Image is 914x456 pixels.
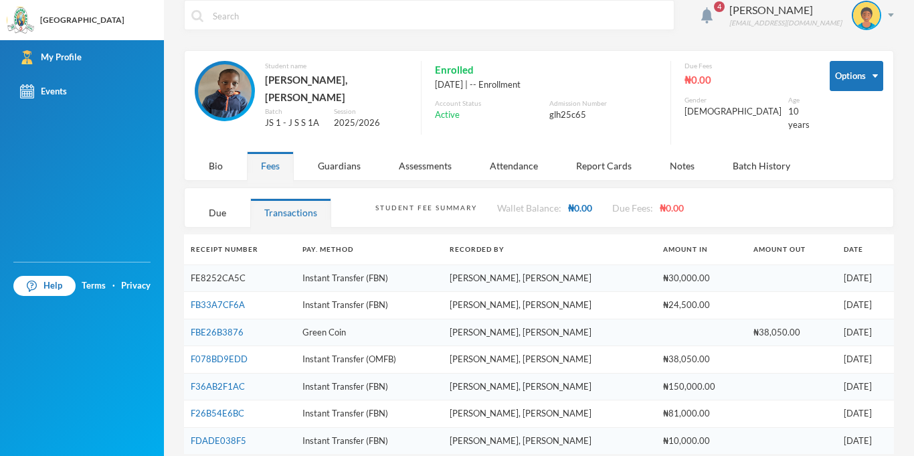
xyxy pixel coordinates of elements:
td: [PERSON_NAME], [PERSON_NAME] [443,319,656,346]
td: [PERSON_NAME], [PERSON_NAME] [443,373,656,400]
div: glh25c65 [549,108,657,122]
a: FE8252CA5C [191,273,246,283]
span: ₦0.00 [660,202,684,214]
div: 10 years [788,105,810,131]
a: Privacy [121,279,151,293]
a: FB33A7CF6A [191,299,245,310]
div: JS 1 - J S S 1A [265,117,324,130]
span: Wallet Balance: [497,202,561,214]
div: Attendance [476,151,552,180]
img: STUDENT [853,2,880,29]
div: Assessments [385,151,466,180]
td: [PERSON_NAME], [PERSON_NAME] [443,264,656,292]
div: Fees [247,151,294,180]
td: [PERSON_NAME], [PERSON_NAME] [443,346,656,374]
img: search [191,10,203,22]
div: Report Cards [562,151,646,180]
div: Account Status [435,98,543,108]
td: Green Coin [296,319,443,346]
td: Instant Transfer (FBN) [296,292,443,319]
td: [PERSON_NAME], [PERSON_NAME] [443,400,656,428]
td: [DATE] [837,264,894,292]
td: ₦30,000.00 [656,264,747,292]
span: ₦0.00 [568,202,592,214]
div: Student name [265,61,407,71]
button: Options [830,61,883,91]
div: My Profile [20,50,82,64]
div: Guardians [304,151,375,180]
div: Events [20,84,67,98]
div: Session [334,106,407,117]
td: ₦38,050.00 [747,319,837,346]
img: logo [7,7,34,34]
td: Instant Transfer (FBN) [296,427,443,454]
td: [DATE] [837,319,894,346]
div: Due Fees [684,61,810,71]
a: FDADE038F5 [191,435,246,446]
td: ₦10,000.00 [656,427,747,454]
td: Instant Transfer (FBN) [296,400,443,428]
div: [DATE] | -- Enrollment [435,78,657,92]
a: F078BD9EDD [191,354,248,364]
div: Gender [684,95,782,105]
img: STUDENT [198,64,252,118]
td: [DATE] [837,373,894,400]
div: ₦0.00 [684,71,810,88]
span: Enrolled [435,61,474,78]
div: Student Fee Summary [375,203,476,213]
div: Bio [195,151,237,180]
td: Instant Transfer (FBN) [296,264,443,292]
span: Due Fees: [612,202,653,214]
div: Notes [656,151,709,180]
th: Pay. Method [296,234,443,264]
div: · [112,279,115,293]
th: Recorded By [443,234,656,264]
div: Batch [265,106,324,117]
a: FBE26B3876 [191,327,244,337]
td: ₦38,050.00 [656,346,747,374]
th: Amount In [656,234,747,264]
div: Transactions [250,198,331,227]
div: [DEMOGRAPHIC_DATA] [684,105,782,119]
a: F26B54E6BC [191,408,244,419]
td: ₦24,500.00 [656,292,747,319]
div: Age [788,95,810,105]
div: 2025/2026 [334,117,407,130]
span: Active [435,108,460,122]
th: Receipt Number [184,234,296,264]
div: [PERSON_NAME], [PERSON_NAME] [265,71,407,106]
td: [PERSON_NAME], [PERSON_NAME] [443,292,656,319]
div: [EMAIL_ADDRESS][DOMAIN_NAME] [729,18,842,28]
div: [GEOGRAPHIC_DATA] [40,14,124,26]
div: Batch History [719,151,804,180]
td: [DATE] [837,292,894,319]
span: 4 [714,1,725,12]
a: F36AB2F1AC [191,381,245,392]
input: Search [211,1,667,31]
div: [PERSON_NAME] [729,2,842,18]
td: [DATE] [837,427,894,454]
div: Due [195,198,240,227]
td: Instant Transfer (FBN) [296,373,443,400]
a: Help [13,276,76,296]
div: Admission Number [549,98,657,108]
td: [DATE] [837,346,894,374]
td: Instant Transfer (OMFB) [296,346,443,374]
a: Terms [82,279,106,293]
td: ₦81,000.00 [656,400,747,428]
th: Amount Out [747,234,837,264]
td: ₦150,000.00 [656,373,747,400]
td: [DATE] [837,400,894,428]
td: [PERSON_NAME], [PERSON_NAME] [443,427,656,454]
th: Date [837,234,894,264]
